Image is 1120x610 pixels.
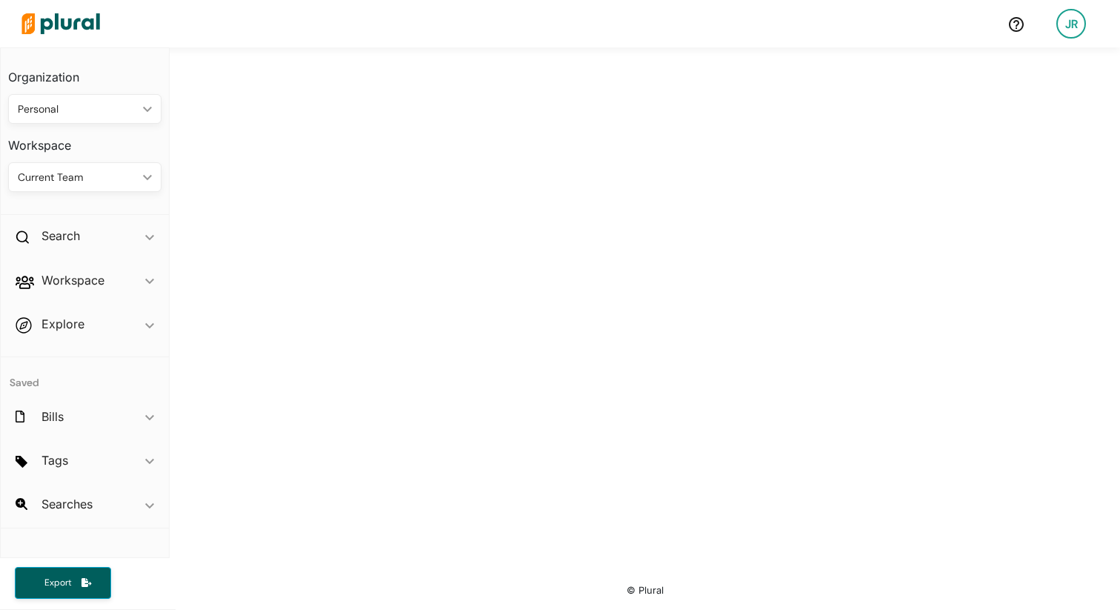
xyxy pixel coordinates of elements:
div: JR [1056,9,1086,39]
div: Personal [18,102,137,117]
button: Export [15,567,111,599]
h3: Organization [8,56,161,88]
h2: Search [41,228,80,244]
h2: Bills [41,408,64,425]
h2: Explore [41,316,84,332]
div: Current Team [18,170,137,185]
small: © Plural [627,585,664,596]
h2: Tags [41,452,68,468]
h4: Saved [1,357,169,394]
h2: Workspace [41,272,104,288]
span: Export [34,577,81,589]
h3: Workspace [8,124,161,156]
h2: Searches [41,496,93,512]
a: JR [1044,3,1098,44]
